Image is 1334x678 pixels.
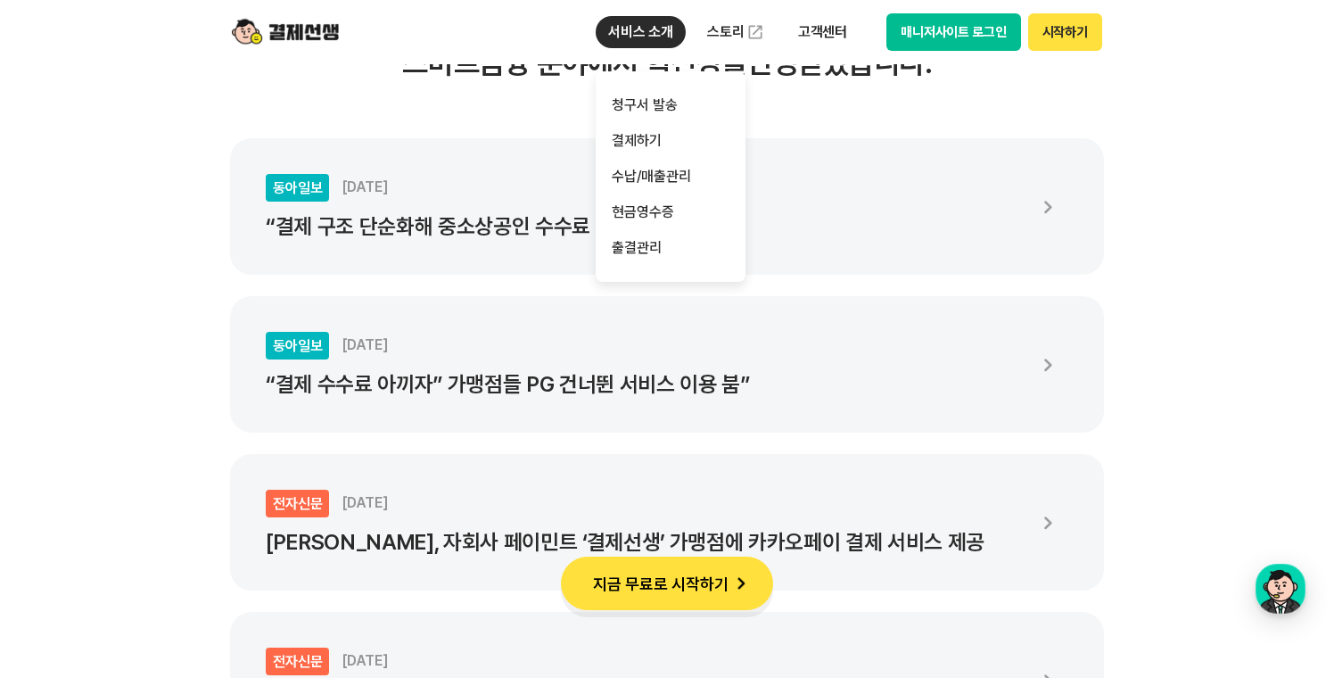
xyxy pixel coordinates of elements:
span: [DATE] [342,336,388,353]
button: 시작하기 [1028,13,1102,51]
a: 결제하기 [596,123,745,159]
button: 매니저사이트 로그인 [886,13,1021,51]
img: 화살표 아이콘 [729,571,753,596]
span: [DATE] [342,494,388,511]
a: 설정 [230,487,342,532]
a: 출결관리 [596,230,745,266]
span: [DATE] [342,652,388,669]
img: 화살표 아이콘 [1027,344,1068,385]
span: [DATE] [342,178,388,195]
a: 홈 [5,487,118,532]
a: 대화 [118,487,230,532]
img: 화살표 아이콘 [1027,502,1068,543]
div: 동아일보 [266,174,329,202]
span: 설정 [276,514,297,528]
img: logo [232,15,339,49]
p: [PERSON_NAME], 자회사 페이민트 ‘결제선생’ 가맹점에 카카오페이 결제 서비스 제공 [266,530,1024,555]
div: 전자신문 [266,648,329,675]
p: 고객센터 [786,16,860,48]
p: “결제 구조 단순화해 중소상공인 수수료 年 100억원 줄여” [266,214,1024,239]
p: 서비스 소개 [596,16,686,48]
img: 외부 도메인 오픈 [746,23,764,41]
img: 화살표 아이콘 [1027,186,1068,227]
a: 청구서 발송 [596,87,745,123]
div: 동아일보 [266,332,329,360]
a: 스토리 [695,14,777,50]
button: 지금 무료로 시작하기 [561,557,773,610]
span: 홈 [56,514,67,528]
a: 수납/매출관리 [596,159,745,194]
span: 대화 [163,515,185,529]
a: 현금영수증 [596,194,745,230]
p: “결제 수수료 아끼자” 가맹점들 PG 건너뛴 서비스 이용 붐” [266,372,1024,397]
div: 전자신문 [266,490,329,517]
